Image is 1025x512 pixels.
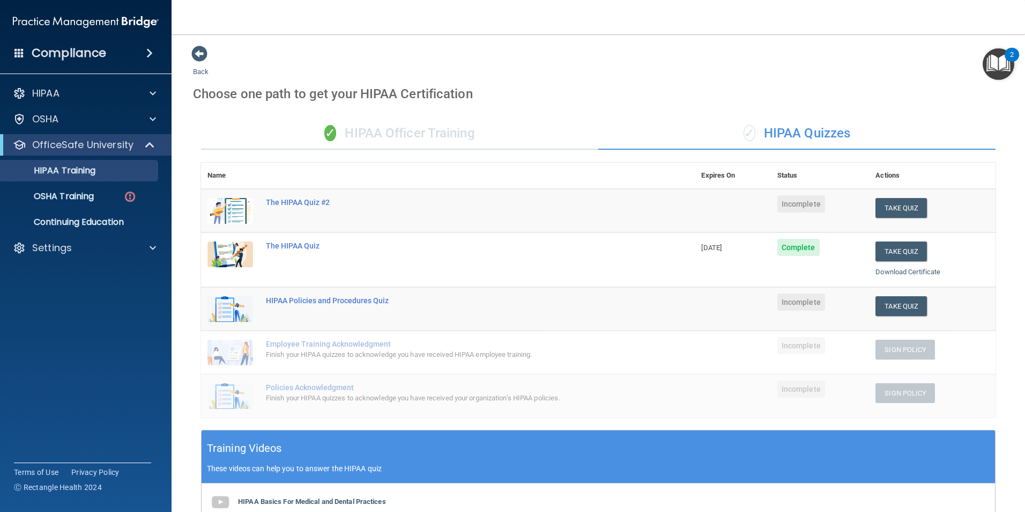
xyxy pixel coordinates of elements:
[201,163,259,189] th: Name
[875,268,940,276] a: Download Certificate
[7,191,94,202] p: OSHA Training
[266,392,641,405] div: Finish your HIPAA quizzes to acknowledge you have received your organization’s HIPAA policies.
[32,46,106,61] h4: Compliance
[266,340,641,348] div: Employee Training Acknowledgment
[875,383,935,403] button: Sign Policy
[7,165,95,176] p: HIPAA Training
[193,55,209,76] a: Back
[13,242,156,254] a: Settings
[266,242,641,250] div: The HIPAA Quiz
[695,163,770,189] th: Expires On
[266,198,641,207] div: The HIPAA Quiz #2
[266,348,641,361] div: Finish your HIPAA quizzes to acknowledge you have received HIPAA employee training.
[875,296,927,316] button: Take Quiz
[777,294,825,311] span: Incomplete
[701,244,722,252] span: [DATE]
[875,340,935,360] button: Sign Policy
[32,138,133,151] p: OfficeSafe University
[13,87,156,100] a: HIPAA
[13,113,156,126] a: OSHA
[324,125,336,141] span: ✓
[875,198,927,218] button: Take Quiz
[207,439,282,458] h5: Training Videos
[777,239,820,256] span: Complete
[13,138,155,151] a: OfficeSafe University
[777,337,825,354] span: Incomplete
[983,48,1014,80] button: Open Resource Center, 2 new notifications
[266,296,641,305] div: HIPAA Policies and Procedures Quiz
[1010,55,1014,69] div: 2
[14,482,102,493] span: Ⓒ Rectangle Health 2024
[7,217,153,228] p: Continuing Education
[14,467,58,478] a: Terms of Use
[207,464,990,473] p: These videos can help you to answer the HIPAA quiz
[869,163,996,189] th: Actions
[32,242,72,254] p: Settings
[266,383,641,392] div: Policies Acknowledgment
[875,242,927,261] button: Take Quiz
[123,190,137,203] img: danger-circle.6113f641.png
[32,87,60,100] p: HIPAA
[32,113,59,126] p: OSHA
[193,78,1004,109] div: Choose one path to get your HIPAA Certification
[771,163,870,189] th: Status
[13,11,159,33] img: PMB logo
[744,125,755,141] span: ✓
[201,118,598,150] div: HIPAA Officer Training
[71,467,120,478] a: Privacy Policy
[598,118,996,150] div: HIPAA Quizzes
[777,195,825,213] span: Incomplete
[777,381,825,398] span: Incomplete
[238,498,386,506] b: HIPAA Basics For Medical and Dental Practices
